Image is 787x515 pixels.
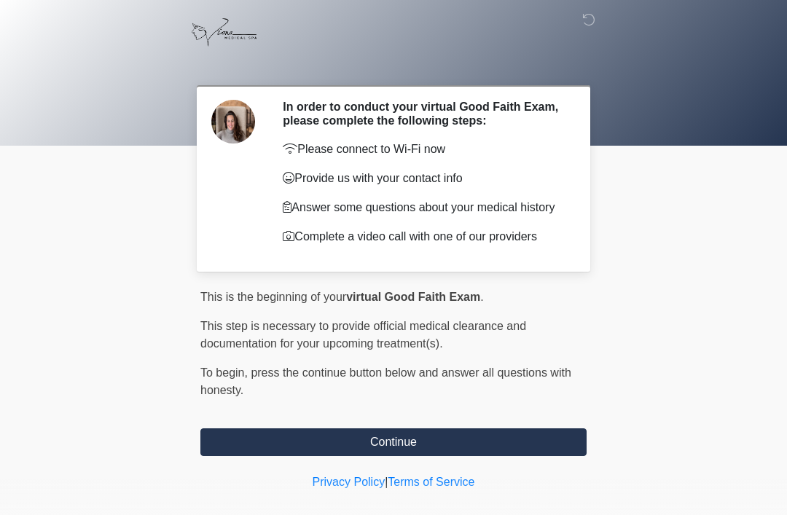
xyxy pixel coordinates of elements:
h1: ‎ ‎ [189,52,598,79]
img: Viona Medical Spa Logo [186,11,262,54]
a: Privacy Policy [313,476,385,488]
p: Provide us with your contact info [283,170,565,187]
p: Please connect to Wi-Fi now [283,141,565,158]
span: This step is necessary to provide official medical clearance and documentation for your upcoming ... [200,320,526,350]
p: Complete a video call with one of our providers [283,228,565,245]
p: Answer some questions about your medical history [283,199,565,216]
a: Terms of Service [388,476,474,488]
span: . [480,291,483,303]
span: This is the beginning of your [200,291,346,303]
strong: virtual Good Faith Exam [346,291,480,303]
button: Continue [200,428,587,456]
a: | [385,476,388,488]
h2: In order to conduct your virtual Good Faith Exam, please complete the following steps: [283,100,565,127]
span: To begin, [200,366,251,379]
span: press the continue button below and answer all questions with honesty. [200,366,571,396]
img: Agent Avatar [211,100,255,144]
